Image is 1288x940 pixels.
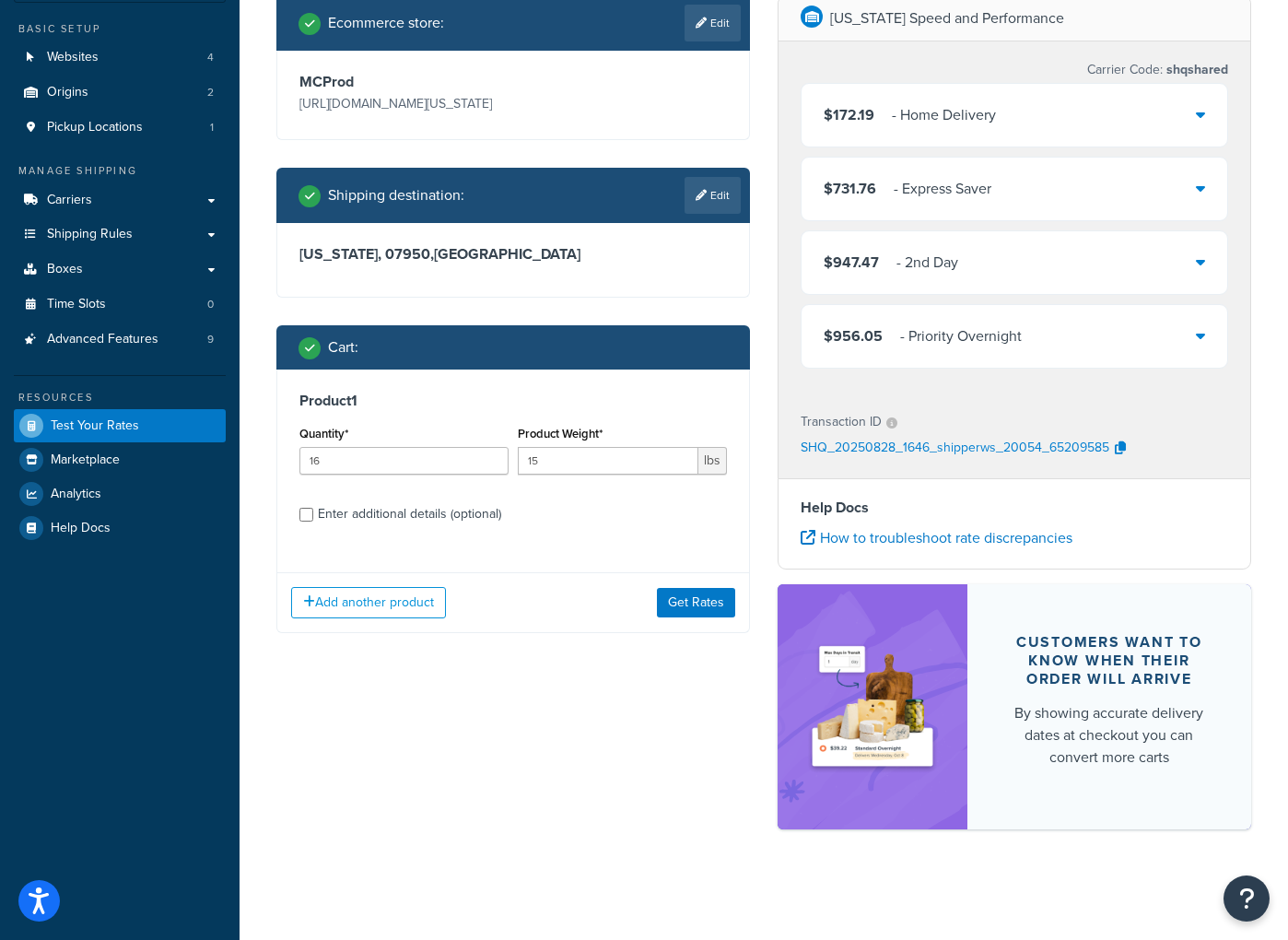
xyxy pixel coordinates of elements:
[685,177,741,214] a: Edit
[685,5,741,41] a: Edit
[14,76,226,110] li: Origins
[14,183,226,217] a: Carriers
[1012,633,1207,688] div: Customers want to know when their order will arrive
[1224,875,1270,922] button: Open Resource Center
[14,41,226,75] a: Websites4
[894,176,991,202] div: - Express Saver
[1012,702,1207,769] div: By showing accurate delivery dates at checkout you can convert more carts
[698,447,727,475] span: lbs
[51,452,120,468] span: Marketplace
[830,6,1064,31] p: [US_STATE] Speed and Performance
[824,325,883,347] span: $956.05
[299,91,509,117] p: [URL][DOMAIN_NAME][US_STATE]
[47,297,106,312] span: Time Slots
[518,447,698,475] input: 0.00
[47,120,143,135] span: Pickup Locations
[14,111,226,145] li: Pickup Locations
[14,390,226,405] div: Resources
[299,447,509,475] input: 0.0
[801,435,1109,463] p: SHQ_20250828_1646_shipperws_20054_65209585
[824,178,876,199] span: $731.76
[47,50,99,65] span: Websites
[47,332,158,347] span: Advanced Features
[299,73,509,91] h3: MCProd
[14,409,226,442] a: Test Your Rates
[805,612,940,802] img: feature-image-ddt-36eae7f7280da8017bfb280eaccd9c446f90b1fe08728e4019434db127062ab4.png
[518,427,603,441] label: Product Weight*
[14,111,226,145] a: Pickup Locations1
[51,418,139,434] span: Test Your Rates
[51,487,101,502] span: Analytics
[14,217,226,252] a: Shipping Rules
[47,227,133,242] span: Shipping Rules
[1163,60,1228,79] span: shqshared
[657,588,735,617] button: Get Rates
[801,409,882,435] p: Transaction ID
[801,497,1228,519] h4: Help Docs
[207,50,214,65] span: 4
[291,587,446,618] button: Add another product
[328,187,464,204] h2: Shipping destination :
[14,511,226,545] a: Help Docs
[210,120,214,135] span: 1
[824,252,879,273] span: $947.47
[900,323,1022,349] div: - Priority Overnight
[14,21,226,37] div: Basic Setup
[14,76,226,110] a: Origins2
[14,163,226,179] div: Manage Shipping
[47,262,83,277] span: Boxes
[318,501,501,527] div: Enter additional details (optional)
[328,339,358,356] h2: Cart :
[207,85,214,100] span: 2
[207,297,214,312] span: 0
[824,104,874,125] span: $172.19
[299,508,313,522] input: Enter additional details (optional)
[14,443,226,476] a: Marketplace
[328,15,444,31] h2: Ecommerce store :
[14,253,226,287] a: Boxes
[299,427,348,441] label: Quantity*
[207,332,214,347] span: 9
[14,288,226,322] li: Time Slots
[47,85,88,100] span: Origins
[14,323,226,357] a: Advanced Features9
[14,477,226,511] a: Analytics
[14,323,226,357] li: Advanced Features
[892,102,996,128] div: - Home Delivery
[1087,57,1228,83] p: Carrier Code:
[801,527,1072,548] a: How to troubleshoot rate discrepancies
[51,521,111,536] span: Help Docs
[14,288,226,322] a: Time Slots0
[47,193,92,208] span: Carriers
[14,41,226,75] li: Websites
[896,250,958,276] div: - 2nd Day
[299,392,727,410] h3: Product 1
[299,245,727,264] h3: [US_STATE], 07950 , [GEOGRAPHIC_DATA]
